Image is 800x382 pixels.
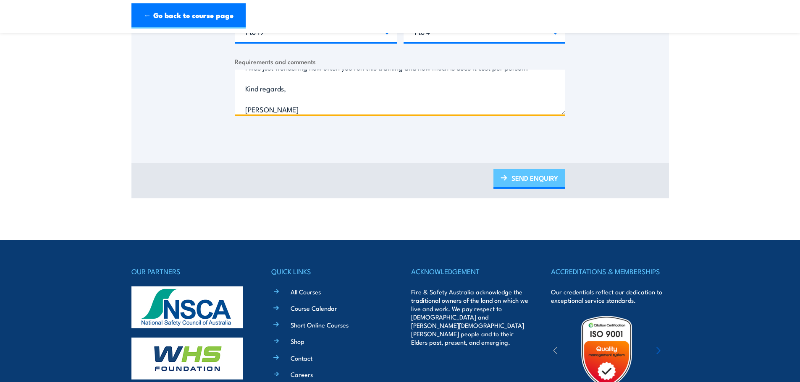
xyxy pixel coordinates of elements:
a: Short Online Courses [291,320,349,329]
a: All Courses [291,287,321,296]
h4: ACCREDITATIONS & MEMBERSHIPS [551,265,669,277]
img: ewpa-logo [644,337,717,366]
img: whs-logo-footer [131,338,243,379]
a: Course Calendar [291,304,337,312]
h4: QUICK LINKS [271,265,389,277]
a: ← Go back to course page [131,3,246,29]
p: Fire & Safety Australia acknowledge the traditional owners of the land on which we live and work.... [411,288,529,346]
a: Shop [291,337,304,346]
a: Careers [291,370,313,379]
a: SEND ENQUIRY [493,169,565,189]
a: Contact [291,353,312,362]
h4: ACKNOWLEDGEMENT [411,265,529,277]
h4: OUR PARTNERS [131,265,249,277]
label: Requirements and comments [235,57,565,66]
img: nsca-logo-footer [131,286,243,328]
p: Our credentials reflect our dedication to exceptional service standards. [551,288,669,304]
